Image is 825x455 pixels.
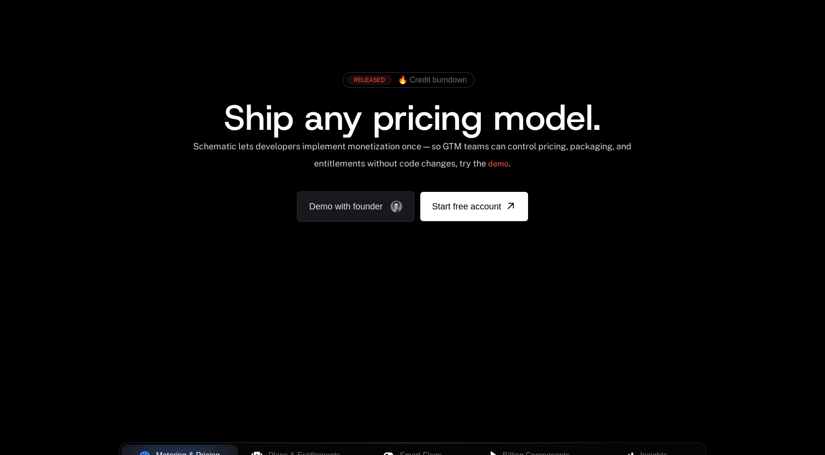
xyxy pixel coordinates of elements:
[391,201,402,212] img: Founder
[420,192,528,221] a: [object Object]
[398,76,467,84] span: 🔥 Credit burndown
[347,75,392,85] div: RELEASED
[347,75,467,85] a: [object Object],[object Object]
[297,191,414,222] a: Demo with founder, ,[object Object]
[488,152,509,176] a: demo
[224,94,601,141] span: Ship any pricing model.
[192,141,632,176] div: Schematic lets developers implement monetization once — so GTM teams can control pricing, packagi...
[432,200,501,213] span: Start free account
